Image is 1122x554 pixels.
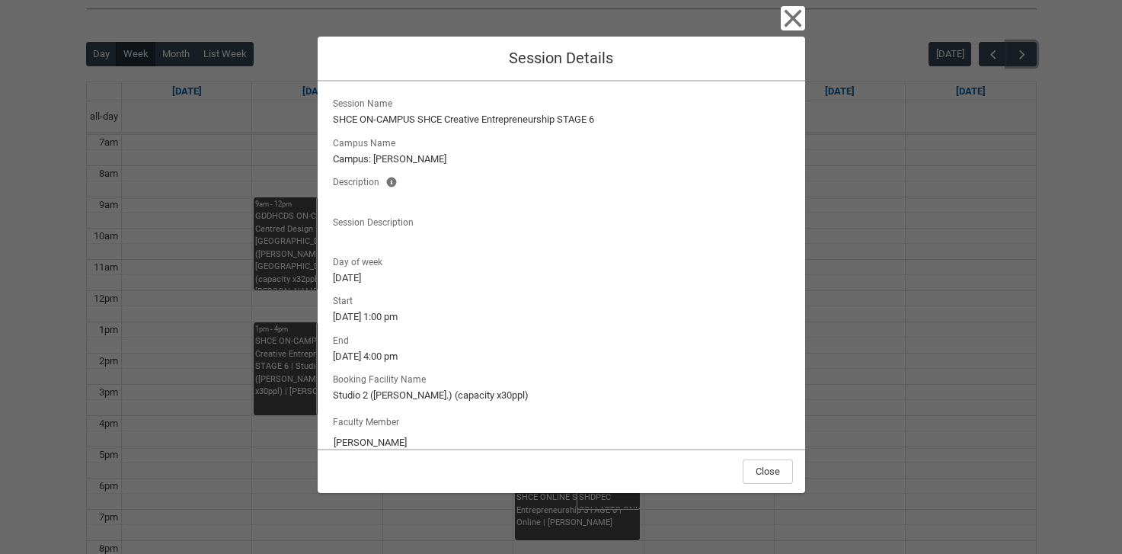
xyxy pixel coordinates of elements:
[333,388,790,403] lightning-formatted-text: Studio 2 ([PERSON_NAME].) (capacity x30ppl)
[333,112,790,127] lightning-formatted-text: SHCE ON-CAMPUS SHCE Creative Entrepreneurship STAGE 6
[781,6,805,30] button: Close
[333,349,790,364] lightning-formatted-text: [DATE] 4:00 pm
[333,252,388,269] span: Day of week
[333,412,405,429] label: Faculty Member
[333,271,790,286] lightning-formatted-text: [DATE]
[333,133,401,150] span: Campus Name
[333,152,790,167] lightning-formatted-text: Campus: [PERSON_NAME]
[333,172,385,189] span: Description
[333,370,432,386] span: Booking Facility Name
[333,309,790,325] lightning-formatted-text: [DATE] 1:00 pm
[333,291,359,308] span: Start
[333,331,355,347] span: End
[509,49,613,67] span: Session Details
[333,213,420,229] span: Session Description
[333,94,398,110] span: Session Name
[743,460,793,484] button: Close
